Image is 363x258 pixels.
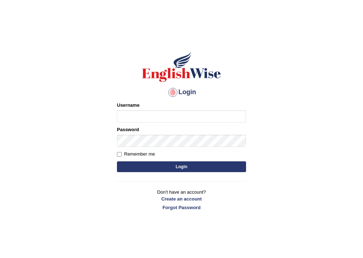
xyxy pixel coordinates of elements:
[117,195,246,202] a: Create an account
[117,204,246,211] a: Forgot Password
[117,189,246,211] p: Don't have an account?
[117,152,122,157] input: Remember me
[117,102,140,109] label: Username
[117,161,246,172] button: Login
[117,126,139,133] label: Password
[141,51,222,83] img: Logo of English Wise sign in for intelligent practice with AI
[117,87,246,98] h4: Login
[117,151,155,158] label: Remember me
